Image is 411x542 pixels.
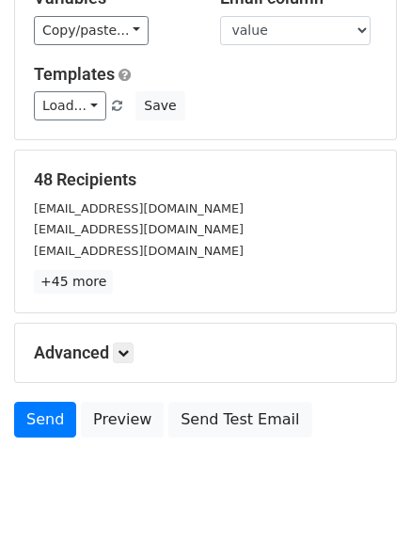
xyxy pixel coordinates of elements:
[14,402,76,438] a: Send
[168,402,311,438] a: Send Test Email
[34,270,113,294] a: +45 more
[317,452,411,542] iframe: Chat Widget
[135,91,184,120] button: Save
[34,244,244,258] small: [EMAIL_ADDRESS][DOMAIN_NAME]
[34,201,244,215] small: [EMAIL_ADDRESS][DOMAIN_NAME]
[34,16,149,45] a: Copy/paste...
[81,402,164,438] a: Preview
[34,343,377,363] h5: Advanced
[34,222,244,236] small: [EMAIL_ADDRESS][DOMAIN_NAME]
[34,169,377,190] h5: 48 Recipients
[34,64,115,84] a: Templates
[34,91,106,120] a: Load...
